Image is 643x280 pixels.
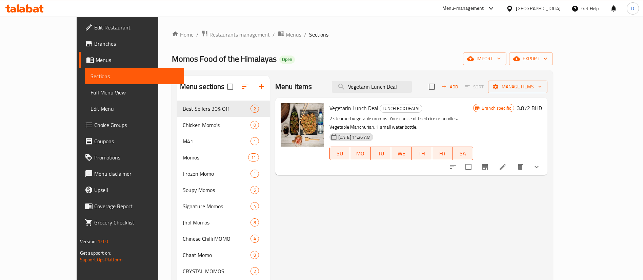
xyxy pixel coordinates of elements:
button: Manage items [488,81,547,93]
input: search [332,81,412,93]
span: Add [441,83,459,91]
img: Vegetarin Lunch Deal [281,103,324,147]
span: Vegetarin Lunch Deal [329,103,378,113]
span: Upsell [94,186,179,194]
span: Sections [309,30,328,39]
a: Promotions [79,149,184,166]
button: TH [412,147,432,160]
span: 1.0.0 [98,237,108,246]
span: SU [333,149,347,158]
div: items [250,235,259,243]
span: Grocery Checklist [94,218,179,227]
span: 8 [251,252,259,258]
div: Momos [183,153,248,161]
div: Signature Momos4 [177,198,270,214]
div: CRYSTAL MOMOS [183,267,250,275]
span: Signature Momos [183,202,250,210]
span: Version: [80,237,97,246]
span: Manage items [494,83,542,91]
span: 1 [251,171,259,177]
span: Menus [286,30,301,39]
span: MO [353,149,368,158]
span: Jhol Momos [183,218,250,227]
span: 11 [248,154,259,161]
span: Select all sections [223,80,237,94]
span: 2 [251,268,259,275]
button: import [463,52,506,65]
span: Best Sellers 30% Off [183,105,250,113]
div: items [250,137,259,145]
span: Choice Groups [94,121,179,129]
span: Get support on: [80,249,111,257]
li: / [196,30,199,39]
a: Menus [79,52,184,68]
div: items [250,218,259,227]
span: Select to update [461,160,476,174]
a: Menu disclaimer [79,166,184,182]
span: TH [415,149,429,158]
a: Sections [85,68,184,84]
div: Chicken Momo's0 [177,117,270,133]
span: TU [374,149,388,158]
span: Menus [96,56,179,64]
span: Soupy Momos [183,186,250,194]
span: export [515,55,547,63]
span: 8 [251,219,259,226]
a: Coupons [79,133,184,149]
span: Edit Menu [91,105,179,113]
span: Branch specific [479,105,514,111]
div: Chaat Momo8 [177,247,270,263]
div: Momos11 [177,149,270,166]
nav: breadcrumb [172,30,553,39]
span: Add item [439,82,461,92]
span: Momos Food of the Himalayas [172,51,277,66]
button: FR [432,147,453,160]
h2: Menu items [275,82,312,92]
div: items [250,202,259,210]
span: WE [394,149,409,158]
h2: Menu sections [180,82,225,92]
span: Sections [91,72,179,80]
button: Branch-specific-item [477,159,493,175]
button: export [509,52,553,65]
div: Frozen Momo [183,170,250,178]
div: items [250,170,259,178]
span: 2 [251,106,259,112]
span: Coupons [94,137,179,145]
li: / [273,30,275,39]
svg: Show Choices [533,163,541,171]
div: items [250,251,259,259]
button: WE [391,147,411,160]
div: M411 [177,133,270,149]
span: Select section first [461,82,488,92]
a: Menus [278,30,301,39]
a: Edit menu item [499,163,507,171]
li: / [304,30,306,39]
span: 4 [251,203,259,210]
button: Add [439,82,461,92]
button: TU [371,147,391,160]
a: Choice Groups [79,117,184,133]
div: Soupy Momos5 [177,182,270,198]
span: Full Menu View [91,88,179,96]
span: Edit Restaurant [94,23,179,31]
span: import [468,55,501,63]
div: Frozen Momo1 [177,166,270,182]
span: D [631,5,634,12]
span: Coverage Report [94,202,179,210]
span: 0 [251,122,259,128]
div: [GEOGRAPHIC_DATA] [516,5,561,12]
button: SU [329,147,350,160]
span: Restaurants management [209,30,270,39]
span: LUNCH BOX DEALS! [380,105,422,112]
div: Open [279,56,295,64]
button: SA [453,147,473,160]
span: M41 [183,137,250,145]
div: items [250,267,259,275]
span: Chaat Momo [183,251,250,259]
div: items [248,153,259,161]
